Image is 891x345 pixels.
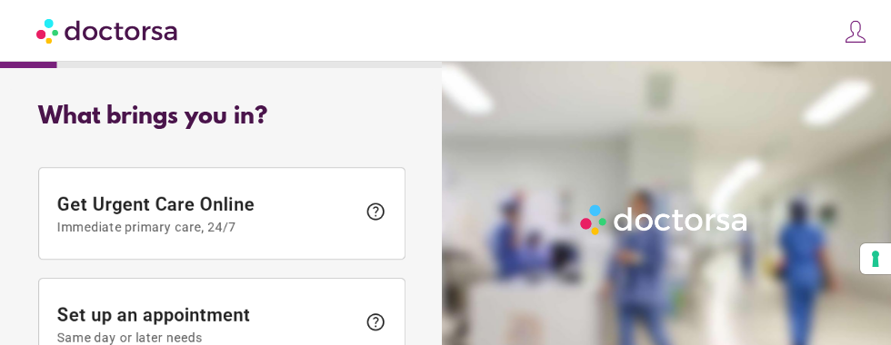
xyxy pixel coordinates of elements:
[57,330,355,345] span: Same day or later needs
[843,19,868,44] img: icons8-customer-100.png
[38,103,405,131] div: What brings you in?
[36,10,180,51] img: Doctorsa.com
[57,304,355,345] span: Set up an appointment
[365,311,386,333] span: help
[365,201,386,222] span: help
[57,220,355,234] span: Immediate primary care, 24/7
[576,200,754,240] img: Logo-Doctorsa-trans-White-partial-flat.png
[860,243,891,274] button: Your consent preferences for tracking technologies
[57,193,355,234] span: Get Urgent Care Online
